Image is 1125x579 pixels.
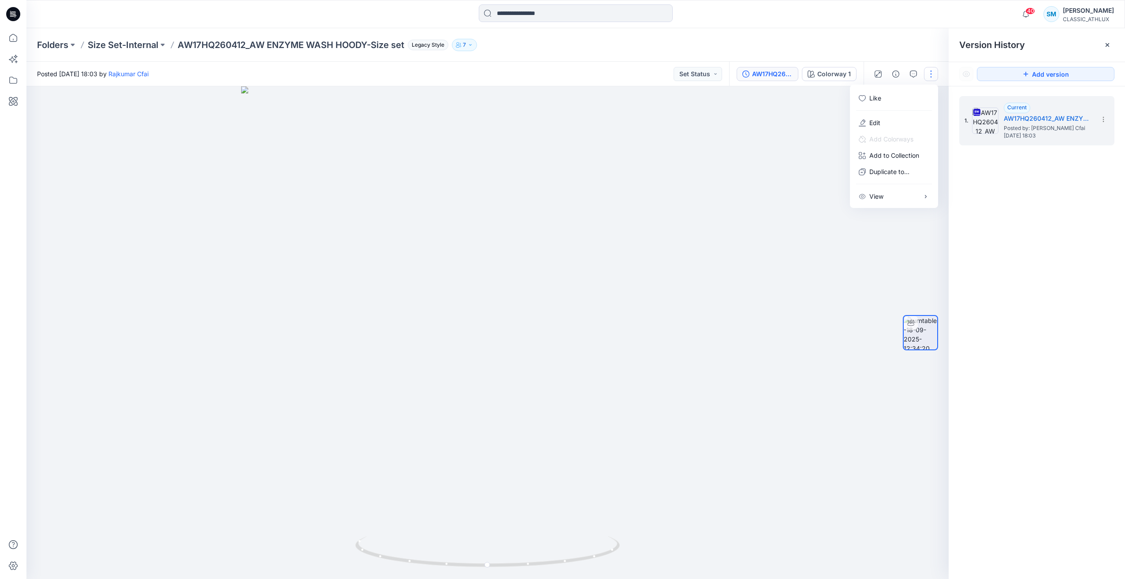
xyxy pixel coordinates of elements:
button: Details [889,67,903,81]
p: Add to Collection [869,151,919,160]
div: SM [1043,6,1059,22]
p: View [869,192,883,201]
img: turntable-18-09-2025-12:34:20 [904,316,937,349]
div: AW17HQ260412_AW ENZYME WASH HOODY-Size set [752,69,793,79]
span: Legacy Style [408,40,448,50]
div: [PERSON_NAME] [1063,5,1114,16]
button: Add version [977,67,1114,81]
img: AW17HQ260412_AW ENZYME WASH HOODY-Size set [972,108,998,134]
p: AW17HQ260412_AW ENZYME WASH HOODY-Size set [178,39,404,51]
a: Size Set-Internal [88,39,158,51]
button: Legacy Style [404,39,448,51]
button: 7 [452,39,477,51]
button: Colorway 1 [802,67,857,81]
a: Folders [37,39,68,51]
button: AW17HQ260412_AW ENZYME WASH HOODY-Size set [737,67,798,81]
span: Version History [959,40,1025,50]
span: Posted [DATE] 18:03 by [37,69,149,78]
p: 7 [463,40,466,50]
span: Current [1007,104,1027,111]
span: 40 [1025,7,1035,15]
div: CLASSIC_ATHLUX [1063,16,1114,22]
button: Show Hidden Versions [959,67,973,81]
span: [DATE] 18:03 [1004,133,1092,139]
p: Like [869,93,881,103]
p: Duplicate to... [869,167,909,176]
div: Colorway 1 [817,69,851,79]
a: Edit [869,118,880,127]
span: Posted by: Rajkumar Cfai [1004,124,1092,133]
button: Close [1104,41,1111,48]
h5: AW17HQ260412_AW ENZYME WASH HOODY-Size set [1004,113,1092,124]
span: 1. [965,117,969,125]
a: Rajkumar Cfai [108,70,149,78]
